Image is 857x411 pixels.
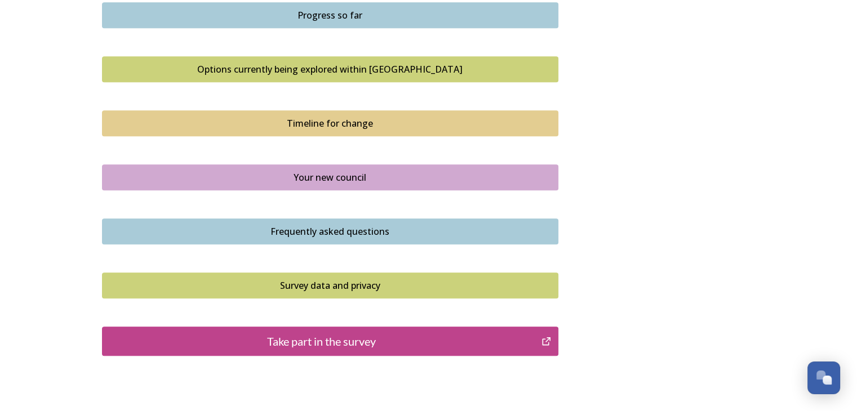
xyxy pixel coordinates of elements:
[108,279,552,292] div: Survey data and privacy
[108,117,552,130] div: Timeline for change
[807,361,840,394] button: Open Chat
[102,327,558,356] button: Take part in the survey
[108,62,552,76] div: Options currently being explored within [GEOGRAPHIC_DATA]
[108,171,552,184] div: Your new council
[102,110,558,136] button: Timeline for change
[102,164,558,190] button: Your new council
[108,8,552,22] div: Progress so far
[108,333,536,350] div: Take part in the survey
[102,56,558,82] button: Options currently being explored within West Sussex
[102,272,558,298] button: Survey data and privacy
[102,2,558,28] button: Progress so far
[102,218,558,244] button: Frequently asked questions
[108,225,552,238] div: Frequently asked questions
